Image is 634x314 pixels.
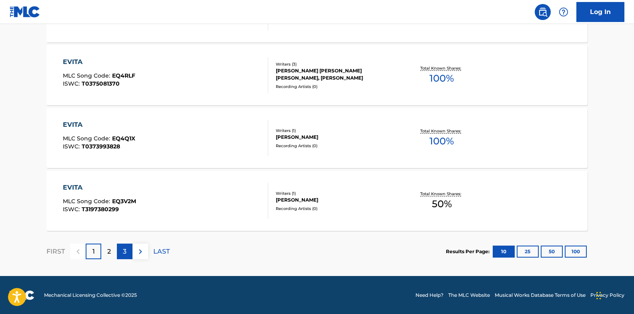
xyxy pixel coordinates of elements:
img: search [538,7,548,17]
a: EVITAMLC Song Code:EQ4Q1XISWC:T0373993828Writers (1)[PERSON_NAME]Recording Artists (0)Total Known... [46,108,588,168]
a: EVITAMLC Song Code:EQ3V2MISWC:T3197380299Writers (1)[PERSON_NAME]Recording Artists (0)Total Known... [46,171,588,231]
span: T3197380299 [82,206,119,213]
a: Musical Works Database Terms of Use [495,292,586,299]
span: T0375081370 [82,80,120,87]
span: 100 % [429,134,454,148]
p: 3 [123,247,126,256]
div: Help [556,4,572,20]
div: Writers ( 3 ) [276,61,397,67]
div: Recording Artists ( 0 ) [276,206,397,212]
div: Recording Artists ( 0 ) [276,143,397,149]
button: 10 [493,246,515,258]
span: EQ3V2M [112,198,136,205]
img: help [559,7,568,17]
span: MLC Song Code : [63,198,112,205]
img: MLC Logo [10,6,40,18]
span: 50 % [432,197,452,211]
div: [PERSON_NAME] [276,196,397,204]
span: Mechanical Licensing Collective © 2025 [44,292,137,299]
img: logo [10,290,34,300]
div: Writers ( 1 ) [276,190,397,196]
a: Privacy Policy [590,292,624,299]
p: FIRST [46,247,65,256]
p: Total Known Shares: [420,128,463,134]
span: EQ4Q1X [112,135,135,142]
p: 2 [107,247,111,256]
span: EQ4RLF [112,72,135,79]
div: Recording Artists ( 0 ) [276,84,397,90]
a: Need Help? [415,292,443,299]
p: Total Known Shares: [420,65,463,71]
p: 1 [92,247,95,256]
div: Húzás [596,284,601,308]
span: MLC Song Code : [63,72,112,79]
span: ISWC : [63,206,82,213]
p: Total Known Shares: [420,191,463,197]
span: ISWC : [63,80,82,87]
a: Public Search [535,4,551,20]
div: [PERSON_NAME] [276,134,397,141]
span: MLC Song Code : [63,135,112,142]
span: ISWC : [63,143,82,150]
div: Writers ( 1 ) [276,128,397,134]
p: LAST [153,247,170,256]
div: EVITA [63,57,135,67]
a: Log In [576,2,624,22]
div: [PERSON_NAME] [PERSON_NAME] [PERSON_NAME], [PERSON_NAME] [276,67,397,82]
img: right [136,247,145,256]
span: T0373993828 [82,143,120,150]
button: 50 [541,246,563,258]
iframe: Chat Widget [594,276,634,314]
button: 25 [517,246,539,258]
div: Csevegés widget [594,276,634,314]
div: EVITA [63,120,135,130]
a: The MLC Website [448,292,490,299]
span: 100 % [429,71,454,86]
div: EVITA [63,183,136,192]
button: 100 [565,246,587,258]
p: Results Per Page: [446,248,492,255]
a: EVITAMLC Song Code:EQ4RLFISWC:T0375081370Writers (3)[PERSON_NAME] [PERSON_NAME] [PERSON_NAME], [P... [46,45,588,105]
